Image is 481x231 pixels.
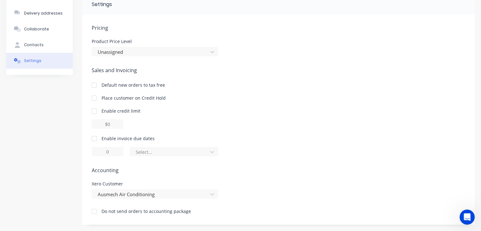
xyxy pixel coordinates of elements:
button: Collaborate [6,21,73,37]
button: Contacts [6,37,73,53]
div: Default new orders to tax free [102,82,165,88]
input: $0 [92,119,123,129]
button: Delivery addresses [6,5,73,21]
div: Close [111,3,122,14]
div: Contacts [24,42,44,48]
div: Enable credit limit [102,108,140,114]
span: Sales and Invoicing [92,66,465,74]
div: Select... [136,149,204,155]
span: Pricing [92,24,465,32]
div: Xero Customer [92,182,218,186]
span: Accounting [92,166,465,174]
button: Settings [6,53,73,69]
div: Settings [24,58,41,64]
div: Delivery addresses [24,10,63,16]
iframe: Intercom live chat [459,209,475,225]
div: Settings [92,1,112,8]
div: Do not send orders to accounting package [102,208,191,215]
button: go back [4,3,16,15]
div: Collaborate [24,26,49,32]
div: Place customer on Credit Hold [102,95,166,101]
input: 0 [92,147,123,156]
div: Product Price Level [92,39,218,44]
div: Enable invoice due dates [102,135,155,142]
